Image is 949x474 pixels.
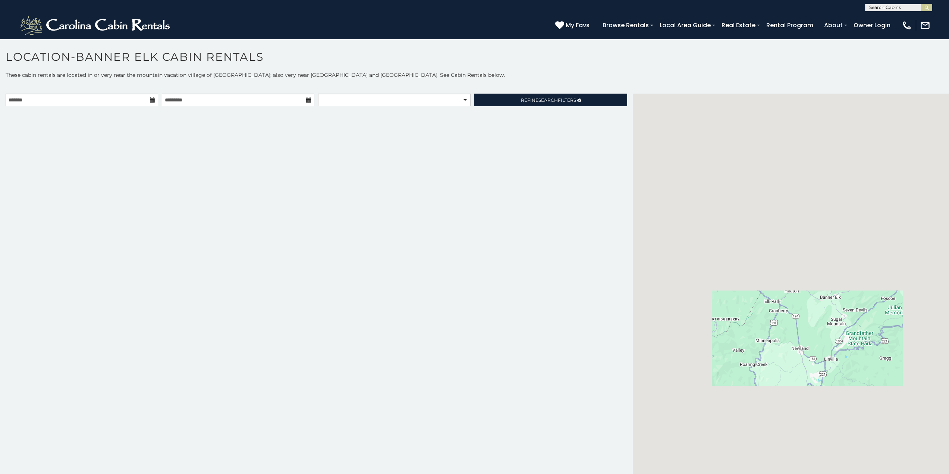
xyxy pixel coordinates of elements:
[920,20,930,31] img: mail-regular-white.png
[718,19,759,32] a: Real Estate
[850,19,894,32] a: Owner Login
[820,19,846,32] a: About
[538,97,558,103] span: Search
[566,21,590,30] span: My Favs
[555,21,591,30] a: My Favs
[521,97,576,103] span: Refine Filters
[19,14,173,37] img: White-1-2.png
[474,94,627,106] a: RefineSearchFilters
[902,20,912,31] img: phone-regular-white.png
[656,19,714,32] a: Local Area Guide
[763,19,817,32] a: Rental Program
[599,19,653,32] a: Browse Rentals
